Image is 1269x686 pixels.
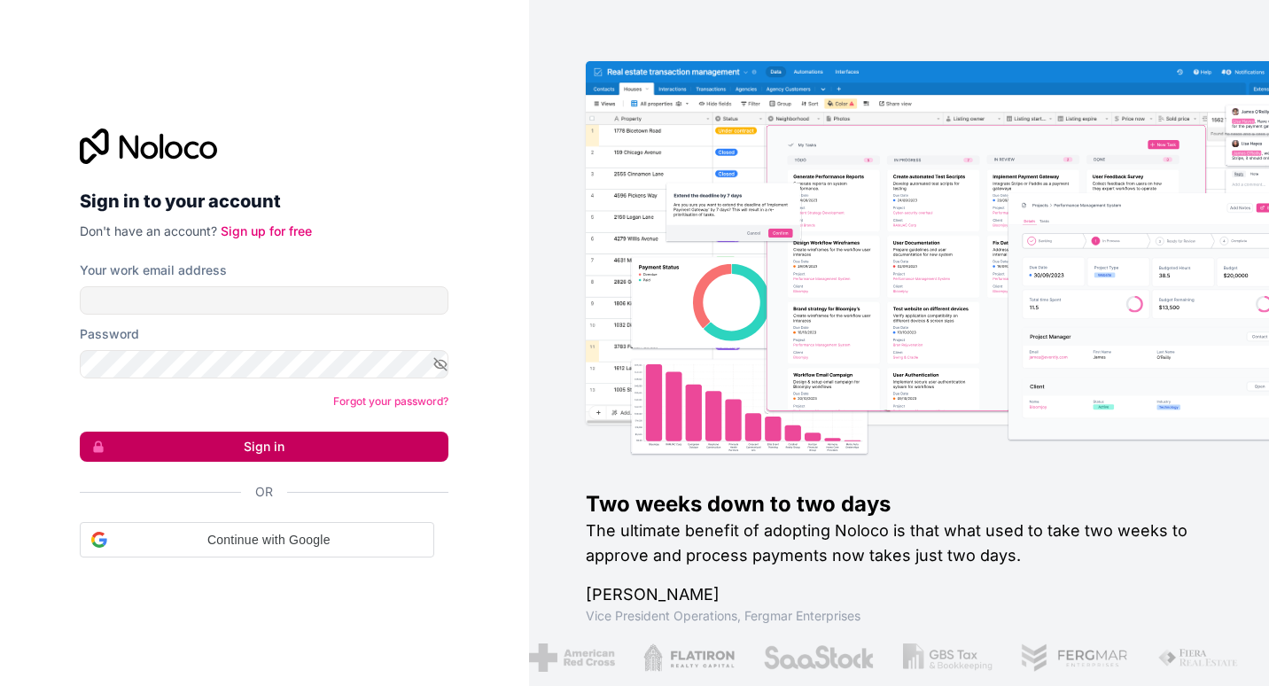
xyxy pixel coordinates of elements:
input: Password [80,350,448,378]
h1: Vice President Operations , Fergmar Enterprises [586,607,1212,625]
input: Email address [80,286,448,315]
h2: The ultimate benefit of adopting Noloco is that what used to take two weeks to approve and proces... [586,518,1212,568]
img: /assets/american-red-cross-BAupjrZR.png [527,643,613,672]
span: Continue with Google [114,531,423,550]
img: /assets/saastock-C6Zbiodz.png [761,643,873,672]
span: Or [255,483,273,501]
a: Sign up for free [221,223,312,238]
h2: Sign in to your account [80,185,448,217]
button: Sign in [80,432,448,462]
div: Continue with Google [80,522,434,557]
h1: [PERSON_NAME] [586,582,1212,607]
h1: Two weeks down to two days [586,490,1212,518]
img: /assets/flatiron-C8eUkumj.png [642,643,734,672]
img: /assets/fergmar-CudnrXN5.png [1019,643,1127,672]
img: /assets/gbstax-C-GtDUiK.png [901,643,992,672]
a: Forgot your password? [333,394,448,408]
label: Password [80,325,139,343]
span: Don't have an account? [80,223,217,238]
label: Your work email address [80,261,227,279]
img: /assets/fiera-fwj2N5v4.png [1156,643,1239,672]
